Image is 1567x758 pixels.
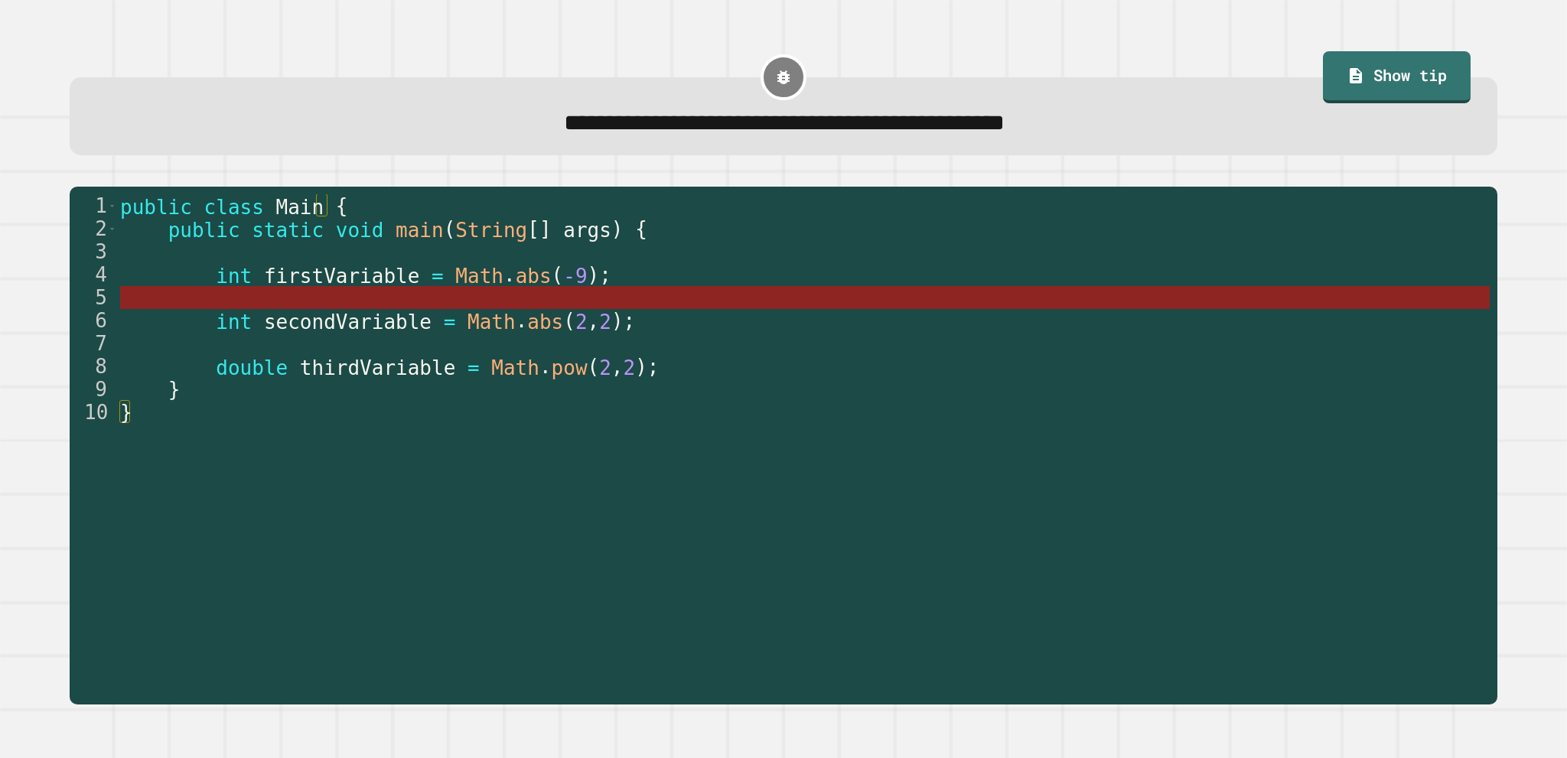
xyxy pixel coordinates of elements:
span: Math [467,310,516,333]
a: Show tip [1323,51,1470,102]
span: = [432,264,444,287]
span: int [216,310,252,333]
span: abs [527,310,563,333]
span: = [467,356,480,379]
span: int [216,264,252,287]
div: 5 [70,286,117,309]
span: 2 [575,310,588,333]
span: 2 [599,356,611,379]
span: double [216,356,288,379]
span: -9 [563,264,587,287]
span: = [444,310,456,333]
span: public [168,218,240,241]
span: public [120,195,192,218]
div: 2 [70,217,117,240]
span: String [455,218,527,241]
span: abs [516,264,552,287]
span: main [396,218,444,241]
span: class [204,195,264,218]
div: 6 [70,309,117,332]
span: Toggle code folding, rows 1 through 10 [108,194,116,217]
div: 1 [70,194,117,217]
span: secondVariable [264,310,432,333]
div: 3 [70,240,117,263]
span: void [336,218,384,241]
span: static [252,218,324,241]
span: 2 [599,310,611,333]
span: args [563,218,611,241]
span: Math [491,356,539,379]
span: Toggle code folding, rows 2 through 9 [108,217,116,240]
div: 9 [70,378,117,401]
div: 8 [70,355,117,378]
span: firstVariable [264,264,420,287]
span: Math [455,264,503,287]
div: 7 [70,332,117,355]
div: 10 [70,401,117,424]
div: 4 [70,263,117,286]
span: thirdVariable [300,356,456,379]
span: Main [276,195,324,218]
span: 2 [624,356,636,379]
span: pow [552,356,588,379]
